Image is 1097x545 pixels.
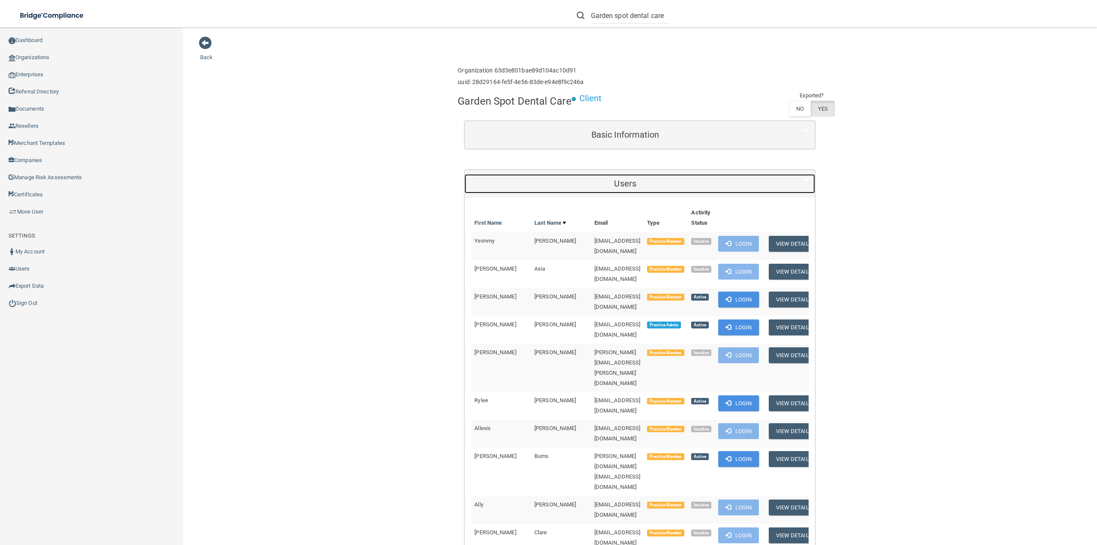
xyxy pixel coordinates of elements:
p: Client [579,90,602,106]
span: Practice Admin [647,322,681,328]
th: Type [644,204,688,232]
span: Practice Member [647,453,684,460]
img: organization-icon.f8decf85.png [9,54,15,61]
span: [PERSON_NAME] [474,293,516,300]
span: Active [691,453,708,460]
span: Ally [474,501,483,508]
span: [PERSON_NAME] [534,349,576,355]
span: Asia [534,265,545,272]
h6: Organization 63d3e801bae89d104ac10d91 [458,67,584,74]
span: Clare [534,529,547,536]
img: bridge_compliance_login_screen.278c3ca4.svg [13,7,92,24]
input: Search [591,8,669,24]
button: View Details [769,451,819,467]
img: ic_dashboard_dark.d01f4a41.png [9,37,15,44]
span: Yeimmy [474,238,495,244]
th: Email [591,204,644,232]
iframe: Drift Widget Chat Controller [949,484,1087,518]
span: Active [691,294,708,301]
img: ic_reseller.de258add.png [9,123,15,129]
button: View Details [769,264,819,280]
button: View Details [769,500,819,515]
span: [PERSON_NAME][DOMAIN_NAME][EMAIL_ADDRESS][DOMAIN_NAME] [594,453,641,490]
button: Login [718,347,759,363]
img: icon-users.e205127d.png [9,265,15,272]
span: Allexis [474,425,491,431]
img: enterprise.0d942306.png [9,72,15,78]
span: [PERSON_NAME] [474,265,516,272]
button: Login [718,423,759,439]
span: Practice Member [647,238,684,245]
span: Practice Member [647,530,684,536]
span: Inactive [691,426,711,433]
img: ic-search.3b580494.png [577,12,584,19]
img: ic_user_dark.df1a06c3.png [9,248,15,255]
span: [PERSON_NAME] [474,321,516,328]
span: Practice Member [647,349,684,356]
span: [EMAIL_ADDRESS][DOMAIN_NAME] [594,397,641,414]
span: Burns [534,453,549,459]
span: [EMAIL_ADDRESS][DOMAIN_NAME] [594,265,641,282]
label: NO [789,101,811,117]
a: Last Name [534,218,566,228]
span: [PERSON_NAME] [534,238,576,244]
img: ic_power_dark.7ecde6b1.png [9,299,16,307]
button: Login [718,292,759,307]
a: Back [200,44,213,60]
span: [EMAIL_ADDRESS][DOMAIN_NAME] [594,425,641,442]
span: Practice Member [647,426,684,433]
span: Active [691,398,708,405]
button: View Details [769,527,819,543]
label: SETTINGS [9,231,35,241]
span: [PERSON_NAME] [474,529,516,536]
span: Rylee [474,397,488,403]
button: View Details [769,236,819,252]
button: Login [718,395,759,411]
h5: Basic Information [471,130,779,139]
span: [PERSON_NAME] [534,501,576,508]
th: Activity Status [688,204,715,232]
span: [EMAIL_ADDRESS][DOMAIN_NAME] [594,321,641,338]
span: [PERSON_NAME] [474,453,516,459]
button: View Details [769,319,819,335]
button: View Details [769,423,819,439]
span: Practice Member [647,502,684,509]
span: [PERSON_NAME] [534,397,576,403]
h4: Garden Spot Dental Care [458,96,571,107]
h5: Users [471,179,779,188]
button: View Details [769,292,819,307]
span: Practice Member [647,294,684,301]
span: [EMAIL_ADDRESS][DOMAIN_NAME] [594,501,641,518]
img: icon-export.b9366987.png [9,283,15,289]
button: Login [718,527,759,543]
span: [PERSON_NAME] [534,425,576,431]
span: Practice Member [647,266,684,273]
a: Users [471,174,809,193]
td: Exported? [789,90,835,101]
button: Login [718,500,759,515]
span: Practice Member [647,398,684,405]
a: Basic Information [471,125,809,145]
button: Login [718,451,759,467]
button: View Details [769,347,819,363]
button: View Details [769,395,819,411]
span: [PERSON_NAME] [534,321,576,328]
span: [PERSON_NAME][EMAIL_ADDRESS][PERSON_NAME][DOMAIN_NAME] [594,349,641,386]
span: Inactive [691,349,711,356]
button: Login [718,236,759,252]
img: briefcase.64adab9b.png [9,208,17,216]
span: [PERSON_NAME] [474,349,516,355]
span: [EMAIL_ADDRESS][DOMAIN_NAME] [594,238,641,254]
h6: uuid: 28d29164-fe5f-4e56-83de-e94e8f9c246a [458,79,584,85]
span: Active [691,322,708,328]
a: First Name [474,218,502,228]
span: [PERSON_NAME] [534,293,576,300]
span: Inactive [691,238,711,245]
button: Login [718,264,759,280]
span: Inactive [691,266,711,273]
span: Inactive [691,530,711,536]
label: YES [811,101,835,117]
span: Inactive [691,502,711,509]
span: [EMAIL_ADDRESS][DOMAIN_NAME] [594,293,641,310]
img: icon-documents.8dae5593.png [9,106,15,113]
